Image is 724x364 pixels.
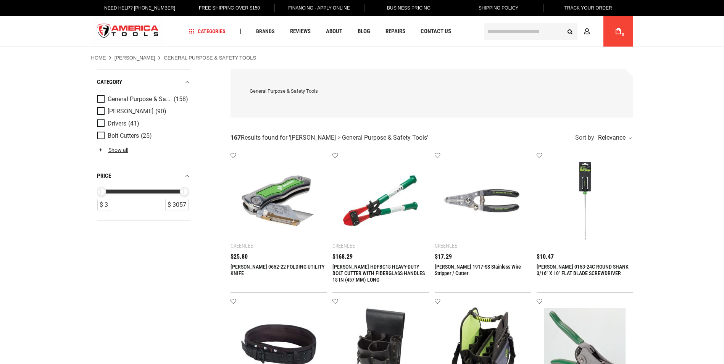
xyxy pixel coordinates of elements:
div: General Purpose & Safety Tools [250,88,614,95]
a: General Purpose & Safety Tools (158) [97,95,189,103]
a: Bolt Cutters (25) [97,132,189,140]
a: Drivers (41) [97,119,189,128]
span: $168.29 [332,254,353,260]
span: $17.29 [435,254,452,260]
a: Show all [97,147,128,153]
div: Results found for ' ' [231,134,428,142]
a: Categories [185,26,229,37]
span: Bolt Cutters [108,132,139,139]
a: 0 [611,16,626,47]
strong: General Purpose & Safety Tools [164,55,256,61]
a: Home [91,55,106,61]
a: store logo [91,17,165,46]
span: (41) [128,121,139,127]
span: [PERSON_NAME] [108,108,153,115]
a: [PERSON_NAME] (90) [97,107,189,116]
span: Blog [358,29,370,34]
span: Shipping Policy [479,5,519,11]
span: Drivers [108,120,126,127]
span: (158) [174,96,188,103]
div: category [97,77,190,87]
div: $ 3057 [165,198,189,211]
span: 0 [622,32,624,37]
span: Repairs [385,29,405,34]
span: Reviews [290,29,311,34]
strong: 167 [231,134,241,141]
button: Search [563,24,577,39]
span: [PERSON_NAME] > General Purpose & Safety Tools [290,134,427,141]
span: Brands [256,29,275,34]
img: GREENLEE 0153-24C ROUND SHANK 3/16 [544,160,626,242]
span: $10.47 [537,254,554,260]
a: [PERSON_NAME] [114,55,155,61]
span: About [326,29,342,34]
a: Reviews [287,26,314,37]
a: [PERSON_NAME] 0153-24C ROUND SHANK 3/16" X 10" FLAT BLADE SCREWDRIVER [537,264,629,276]
a: Blog [354,26,374,37]
span: $25.80 [231,254,248,260]
a: Contact Us [417,26,455,37]
img: GREENLEE HDFBC18 HEAVY-DUTY BOLT CUTTER WITH FIBERGLASS HANDLES 18 IN (457 MM) LONG [340,160,421,242]
a: [PERSON_NAME] 0652-22 FOLDING UTILITY KNIFE [231,264,324,276]
span: Sort by [575,135,594,141]
img: GREENLEE 1917-SS Stainless Wire Stripper / Cutter [442,160,524,242]
div: Product Filters [97,69,190,221]
div: $ 3 [97,198,110,211]
span: Contact Us [421,29,451,34]
div: Greenlee [231,243,253,249]
a: Brands [253,26,278,37]
div: Greenlee [332,243,355,249]
img: GREENLEE 0652-22 FOLDING UTILITY KNIFE [238,160,319,242]
span: (25) [141,133,152,139]
div: price [97,171,190,181]
div: Greenlee [435,243,457,249]
a: [PERSON_NAME] 1917-SS Stainless Wire Stripper / Cutter [435,264,521,276]
a: About [322,26,346,37]
img: America Tools [91,17,165,46]
a: [PERSON_NAME] HDFBC18 HEAVY-DUTY BOLT CUTTER WITH FIBERGLASS HANDLES 18 IN (457 MM) LONG [332,264,425,283]
span: General Purpose & Safety Tools [108,96,172,103]
span: (90) [155,108,166,115]
a: Repairs [382,26,409,37]
div: Relevance [596,135,631,141]
span: Categories [189,29,226,34]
